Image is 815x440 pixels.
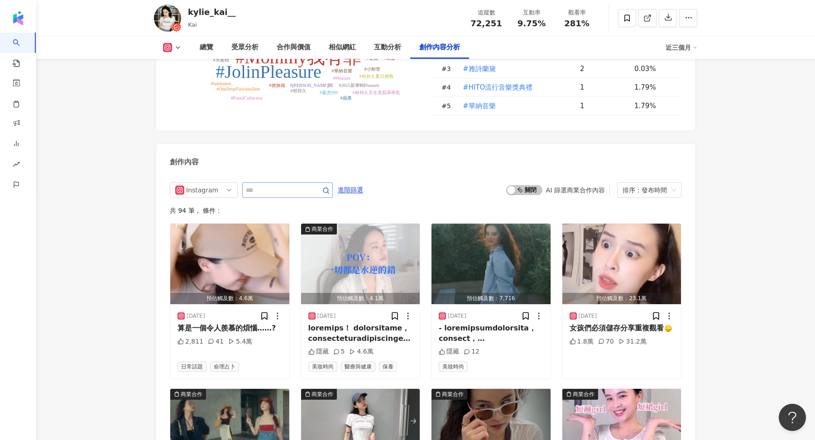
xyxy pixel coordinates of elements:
[580,82,627,92] div: 1
[514,8,549,17] div: 互動率
[333,347,345,356] div: 5
[374,42,401,53] div: 互動分析
[560,8,594,17] div: 觀看率
[623,183,668,197] div: 排序：發布時間
[546,187,605,194] div: AI 篩選商業合作內容
[455,78,573,97] td: #HITO流行音樂獎典禮
[231,42,259,53] div: 受眾分析
[13,33,31,68] a: search
[353,90,400,95] tspan: #粉持久天生美肌乖乖乳
[170,293,289,304] div: 預估觸及數：4.6萬
[455,60,573,78] td: #雅詩蘭黛
[188,21,197,28] span: Kai
[290,83,333,88] tspan: #[PERSON_NAME]閣
[208,337,224,346] div: 41
[562,224,681,304] img: post-image
[462,60,496,78] button: #雅詩蘭黛
[364,67,380,72] tspan: #小粉管
[431,293,551,304] div: 預估觸及數：7,716
[213,57,229,62] tspan: #水蜜桃
[634,82,672,92] div: 1.79%
[666,40,697,55] div: 近三個月
[301,293,420,304] div: 預估觸及數：4.1萬
[634,64,672,74] div: 0.03%
[627,60,681,78] td: 0.03%
[320,90,338,95] tspan: #臺虎999
[564,19,590,28] span: 281%
[177,323,282,333] div: 算是一個令人羨慕的煩惱……?
[181,390,202,399] div: 商業合作
[301,224,420,304] button: 商業合作預估觸及數：4.1萬
[627,97,681,115] td: 1.79%
[269,83,285,88] tspan: #掀旅箱
[464,347,479,356] div: 12
[154,5,181,32] img: KOL Avatar
[441,82,455,92] div: # 4
[441,64,455,74] div: # 3
[341,362,375,372] span: 醫療與健康
[170,157,199,167] div: 創作內容
[439,323,543,344] div: - loremipsumdolorsita，consect，adipiscingelits，doeiusmodtemp。incididuntutlaboreetdolor🤣 magnaaliq ...
[562,293,681,304] div: 預估觸及數：23.1萬
[570,337,594,346] div: 1.8萬
[562,224,681,304] button: 預估觸及數：23.1萬
[308,347,329,356] div: 隱藏
[177,337,203,346] div: 2,811
[462,78,533,96] button: #HITO流行音樂獎典禮
[301,224,420,304] img: post-image
[518,19,546,28] span: 9.75%
[634,101,672,111] div: 1.79%
[210,362,239,372] span: 命理占卜
[216,86,260,91] tspan: #OneDropFlawlessSkin
[333,76,351,81] tspan: #Pleasure
[340,96,352,100] tspan: #蘋果
[618,337,647,346] div: 31.2萬
[463,64,496,74] span: #雅詩蘭黛
[379,362,397,372] span: 保養
[431,224,551,304] img: post-image
[13,155,20,176] span: rise
[431,224,551,304] button: 預估觸及數：7,716
[277,42,311,53] div: 合作與價值
[211,81,231,86] tspan: #lululemon
[579,312,597,320] div: [DATE]
[329,42,356,53] div: 相似網紅
[455,97,573,115] td: #華納音樂
[177,362,206,372] span: 日常話題
[228,337,252,346] div: 5.4萬
[170,207,681,214] div: 共 94 筆 ， 條件：
[308,323,413,344] div: loremips！ dolorsitame，consecteturadipiscingeli🤣 seddoeiusmodte😮‍💨 incididun，utlaboreetdoloremagna...
[439,362,468,372] span: 美妝時尚
[573,390,594,399] div: 商業合作
[231,96,263,100] tspan: #FossilCollective
[463,101,496,111] span: #華納音樂
[463,82,532,92] span: #HITO流行音樂獎典禮
[332,68,352,73] tspan: #華納音樂
[627,78,681,97] td: 1.79%
[580,101,627,111] div: 1
[470,19,502,28] span: 72,251
[200,42,213,53] div: 總覽
[469,8,503,17] div: 追蹤數
[188,6,236,18] div: kylie_kai__
[441,101,455,111] div: # 5
[312,225,333,234] div: 商業合作
[442,390,464,399] div: 商業合作
[186,183,216,197] div: Instagram
[308,362,337,372] span: 美妝時尚
[312,390,333,399] div: 商業合作
[360,74,393,79] tspan: #粉持久夏日挑戰
[170,224,289,304] button: 預估觸及數：4.6萬
[11,11,25,25] img: logo icon
[419,42,460,53] div: 創作內容分析
[462,97,496,115] button: #華納音樂
[349,347,373,356] div: 4.6萬
[779,404,806,431] iframe: Help Scout Beacon - Open
[170,224,289,304] img: post-image
[187,312,205,320] div: [DATE]
[291,88,307,93] tspan: #粉持久
[439,347,459,356] div: 隱藏
[580,64,627,74] div: 2
[570,323,674,333] div: 女孩們必須儲存分享重複觀看🙂‍↕️
[337,182,364,197] button: 進階篩選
